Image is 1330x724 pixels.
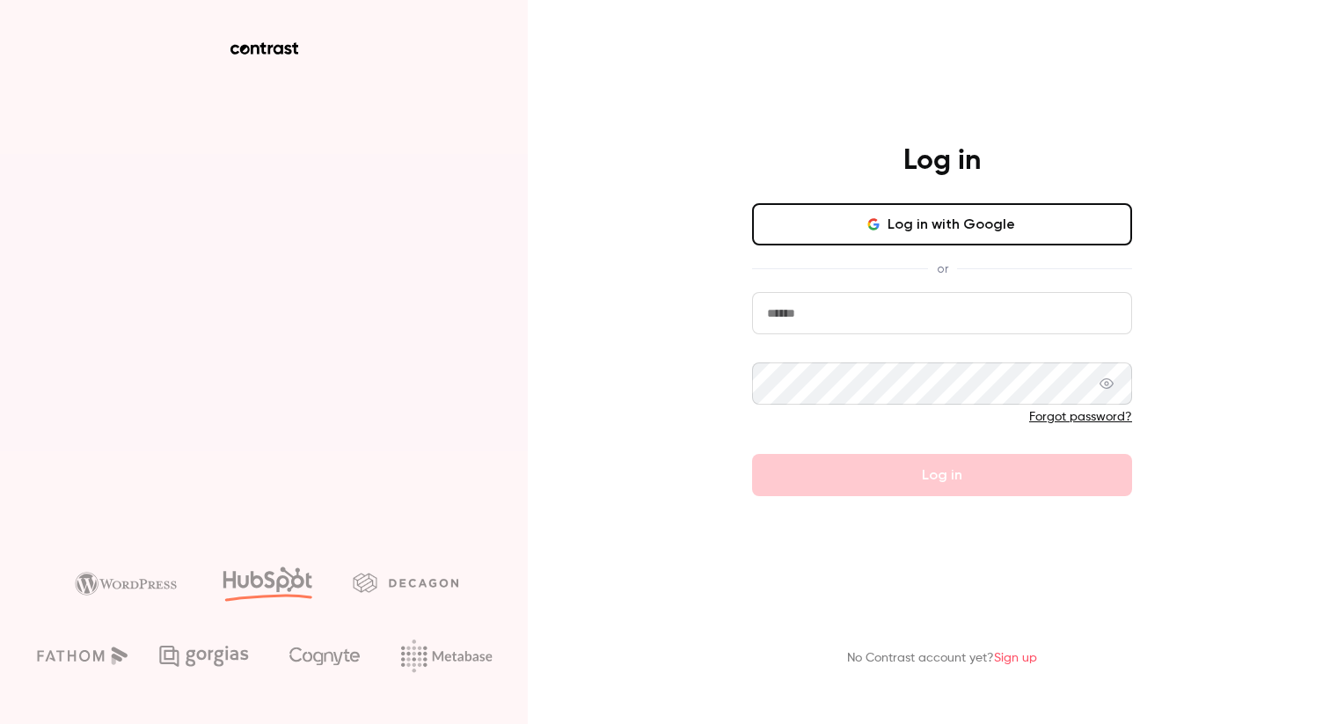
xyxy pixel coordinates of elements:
a: Sign up [994,652,1037,664]
a: Forgot password? [1029,411,1132,423]
button: Log in with Google [752,203,1132,245]
h4: Log in [903,143,981,179]
p: No Contrast account yet? [847,649,1037,668]
span: or [928,260,957,278]
img: decagon [353,573,458,592]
